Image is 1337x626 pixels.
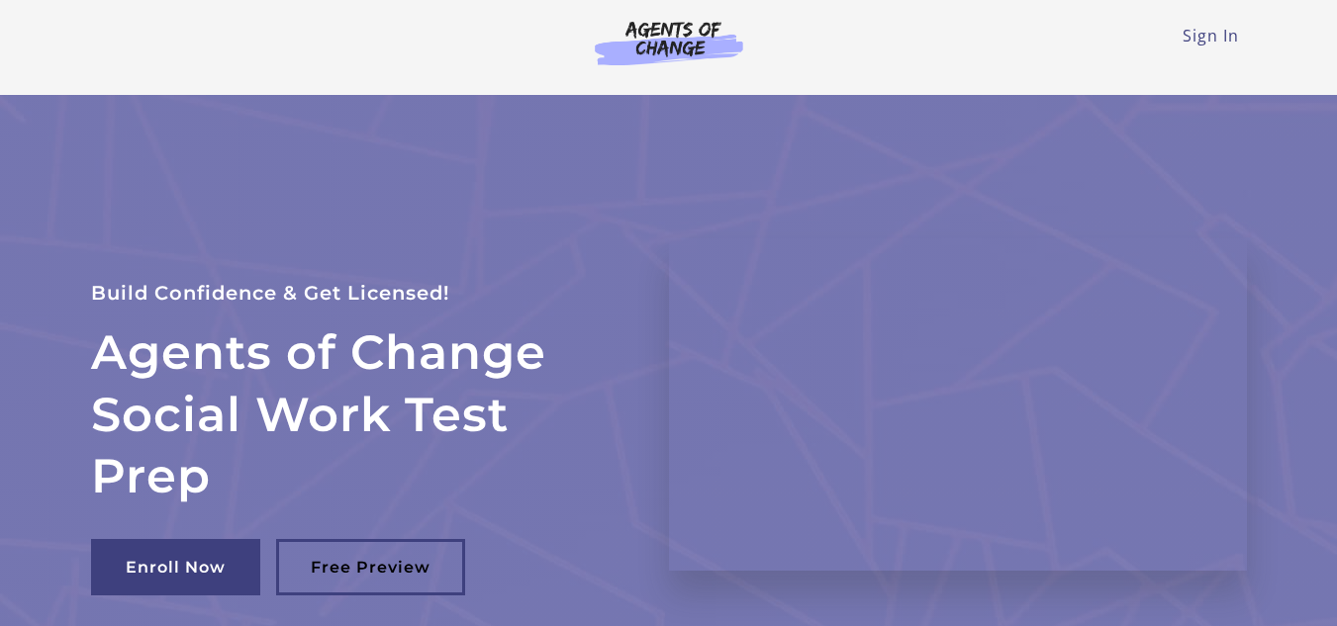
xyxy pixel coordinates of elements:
a: Sign In [1183,25,1239,46]
a: Enroll Now [91,539,260,595]
img: Agents of Change Logo [574,20,764,65]
p: Build Confidence & Get Licensed! [91,277,621,310]
h2: Agents of Change Social Work Test Prep [91,321,621,506]
a: Free Preview [276,539,465,595]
